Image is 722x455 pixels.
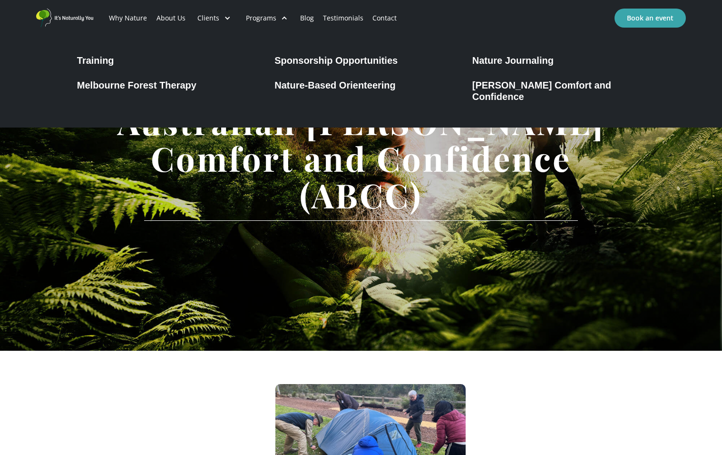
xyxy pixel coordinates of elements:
[270,76,452,91] a: Nature-Based Orienteering
[368,2,401,34] a: Contact
[77,55,114,66] div: Training
[197,13,219,23] div: Clients
[190,2,238,34] div: Clients
[72,76,254,91] a: Melbourne Forest Therapy
[270,51,452,66] a: Sponsorship Opportunities
[318,2,368,34] a: Testimonials
[77,79,196,91] div: Melbourne Forest Therapy
[468,51,650,66] a: Nature Journaling
[472,55,554,66] div: Nature Journaling
[105,2,152,34] a: Why Nature
[72,51,254,66] a: Training
[274,79,396,91] div: Nature-Based Orienteering
[36,9,93,27] a: home
[274,55,398,66] div: Sponsorship Opportunities
[468,76,650,102] a: [PERSON_NAME] Comfort and Confidence
[90,103,632,213] h1: Australian [PERSON_NAME] Comfort and Confidence (ABCC)
[615,9,686,28] a: Book an event
[472,79,645,102] div: [PERSON_NAME] Comfort and Confidence
[152,2,190,34] a: About Us
[246,13,276,23] div: Programs
[238,2,295,34] div: Programs
[295,2,318,34] a: Blog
